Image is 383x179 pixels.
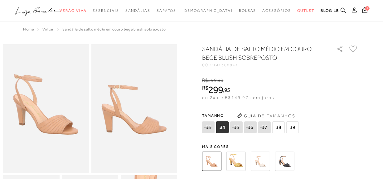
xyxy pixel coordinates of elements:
[224,87,230,93] span: 95
[202,152,221,171] img: SANDÁLIA DE SALTO MÉDIO EM COURO BEGE BLUSH SOBREPOSTO
[218,78,223,83] span: 90
[286,121,299,133] span: 39
[182,5,233,16] a: noSubCategoriesText
[202,121,215,133] span: 33
[361,7,369,15] button: 1
[297,5,315,16] a: noSubCategoriesText
[125,8,150,13] span: Sandálias
[235,111,298,121] button: Guia de Tamanhos
[321,5,339,16] a: BLOG LB
[182,8,233,13] span: [DEMOGRAPHIC_DATA]
[157,8,176,13] span: Sapatos
[157,5,176,16] a: noSubCategoriesText
[217,78,224,83] i: ,
[3,44,89,173] img: image
[230,121,243,133] span: 35
[208,78,216,83] span: 599
[202,78,208,83] i: R$
[23,27,34,31] a: Home
[202,63,327,67] div: CÓD:
[223,87,230,93] i: ,
[263,8,291,13] span: Acessórios
[251,152,270,171] img: SANDÁLIA DE SALTO MÉDIO EM COURO OFF WHITE SOBREPOSTO
[93,8,119,13] span: Essenciais
[272,121,285,133] span: 38
[365,6,370,11] span: 1
[216,121,229,133] span: 34
[202,145,358,148] span: Mais cores
[202,45,319,62] h1: SANDÁLIA DE SALTO MÉDIO EM COURO BEGE BLUSH SOBREPOSTO
[62,27,166,31] span: SANDÁLIA DE SALTO MÉDIO EM COURO BEGE BLUSH SOBREPOSTO
[239,5,256,16] a: noSubCategoriesText
[321,8,339,13] span: BLOG LB
[226,152,246,171] img: SANDÁLIA DE SALTO MÉDIO EM COURO METALIZADO OURO SOBREPOSTO
[93,5,119,16] a: noSubCategoriesText
[91,44,177,173] img: image
[42,27,54,31] a: Voltar
[202,85,208,91] i: R$
[202,111,300,120] span: Tamanho
[244,121,257,133] span: 36
[60,8,86,13] span: Verão Viva
[275,152,294,171] img: SANDÁLIA DE SALTO MÉDIO EM COURO PRETO SOBREPOSTO
[258,121,271,133] span: 37
[208,84,223,95] span: 299
[60,5,86,16] a: noSubCategoriesText
[263,5,291,16] a: noSubCategoriesText
[213,63,238,67] span: 141300044
[297,8,315,13] span: Outlet
[202,95,274,100] span: ou 2x de R$149,97 sem juros
[125,5,150,16] a: noSubCategoriesText
[239,8,256,13] span: Bolsas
